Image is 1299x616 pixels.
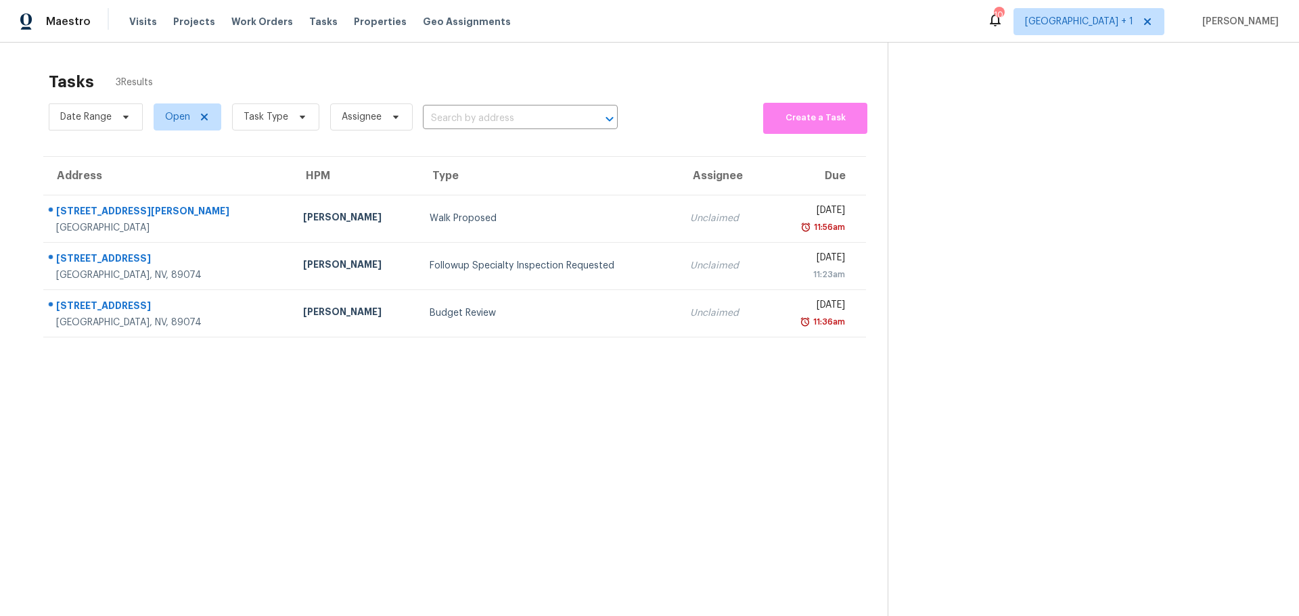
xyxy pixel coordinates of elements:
[770,110,861,126] span: Create a Task
[800,315,811,329] img: Overdue Alarm Icon
[994,8,1003,22] div: 10
[292,157,419,195] th: HPM
[679,157,768,195] th: Assignee
[763,103,867,134] button: Create a Task
[779,268,845,281] div: 11:23am
[309,17,338,26] span: Tasks
[690,306,757,320] div: Unclaimed
[56,299,281,316] div: [STREET_ADDRESS]
[56,204,281,221] div: [STREET_ADDRESS][PERSON_NAME]
[419,157,680,195] th: Type
[354,15,407,28] span: Properties
[303,305,408,322] div: [PERSON_NAME]
[430,306,669,320] div: Budget Review
[49,75,94,89] h2: Tasks
[342,110,382,124] span: Assignee
[779,204,845,220] div: [DATE]
[231,15,293,28] span: Work Orders
[173,15,215,28] span: Projects
[800,220,811,234] img: Overdue Alarm Icon
[43,157,292,195] th: Address
[430,212,669,225] div: Walk Proposed
[129,15,157,28] span: Visits
[430,259,669,273] div: Followup Specialty Inspection Requested
[56,252,281,268] div: [STREET_ADDRESS]
[1025,15,1133,28] span: [GEOGRAPHIC_DATA] + 1
[423,108,580,129] input: Search by address
[56,316,281,329] div: [GEOGRAPHIC_DATA], NV, 89074
[46,15,91,28] span: Maestro
[423,15,511,28] span: Geo Assignments
[811,315,845,329] div: 11:36am
[769,157,866,195] th: Due
[690,259,757,273] div: Unclaimed
[811,220,845,234] div: 11:56am
[779,251,845,268] div: [DATE]
[116,76,153,89] span: 3 Results
[56,268,281,282] div: [GEOGRAPHIC_DATA], NV, 89074
[690,212,757,225] div: Unclaimed
[600,110,619,128] button: Open
[303,210,408,227] div: [PERSON_NAME]
[244,110,288,124] span: Task Type
[56,221,281,235] div: [GEOGRAPHIC_DATA]
[165,110,190,124] span: Open
[303,258,408,275] div: [PERSON_NAME]
[1197,15,1279,28] span: [PERSON_NAME]
[779,298,845,315] div: [DATE]
[60,110,112,124] span: Date Range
